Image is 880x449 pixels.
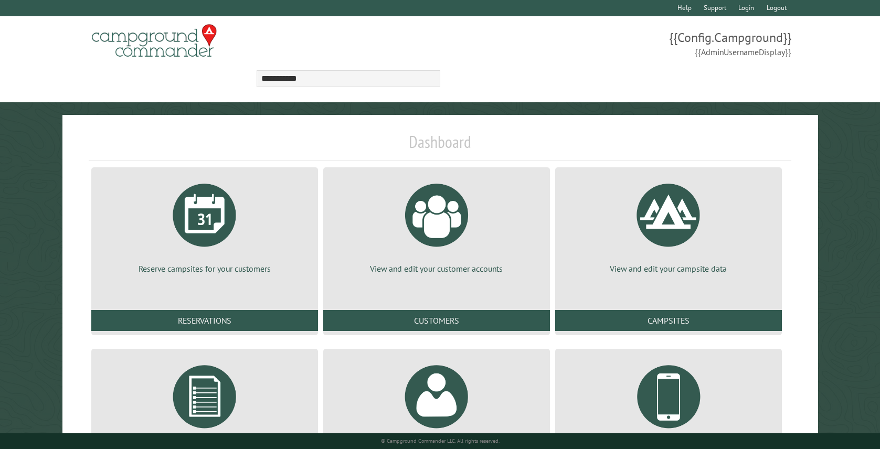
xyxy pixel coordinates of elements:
[440,29,792,58] span: {{Config.Campground}} {{AdminUsernameDisplay}}
[568,176,769,274] a: View and edit your campsite data
[104,263,305,274] p: Reserve campsites for your customers
[568,263,769,274] p: View and edit your campsite data
[89,20,220,61] img: Campground Commander
[91,310,318,331] a: Reservations
[555,310,782,331] a: Campsites
[336,176,537,274] a: View and edit your customer accounts
[381,437,500,444] small: © Campground Commander LLC. All rights reserved.
[336,263,537,274] p: View and edit your customer accounts
[323,310,550,331] a: Customers
[104,176,305,274] a: Reserve campsites for your customers
[89,132,791,161] h1: Dashboard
